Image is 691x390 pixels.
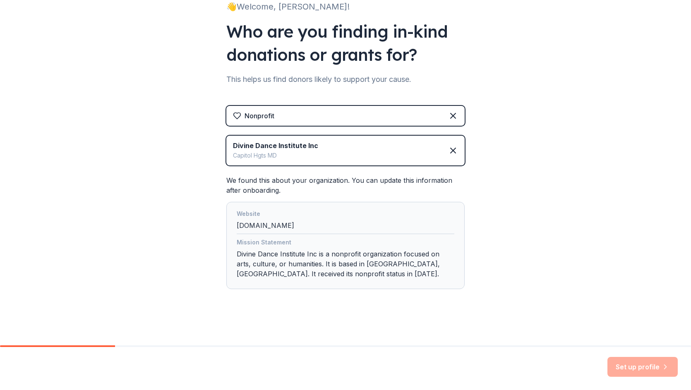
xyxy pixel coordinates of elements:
[233,141,318,151] div: Divine Dance Institute Inc
[226,175,465,289] div: We found this about your organization. You can update this information after onboarding.
[226,73,465,86] div: This helps us find donors likely to support your cause.
[237,209,454,234] div: [DOMAIN_NAME]
[233,151,318,160] div: Capitol Hgts MD
[237,237,454,249] div: Mission Statement
[237,209,454,220] div: Website
[226,20,465,66] div: Who are you finding in-kind donations or grants for?
[245,111,274,121] div: Nonprofit
[237,237,454,282] div: Divine Dance Institute Inc is a nonprofit organization focused on arts, culture, or humanities. I...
